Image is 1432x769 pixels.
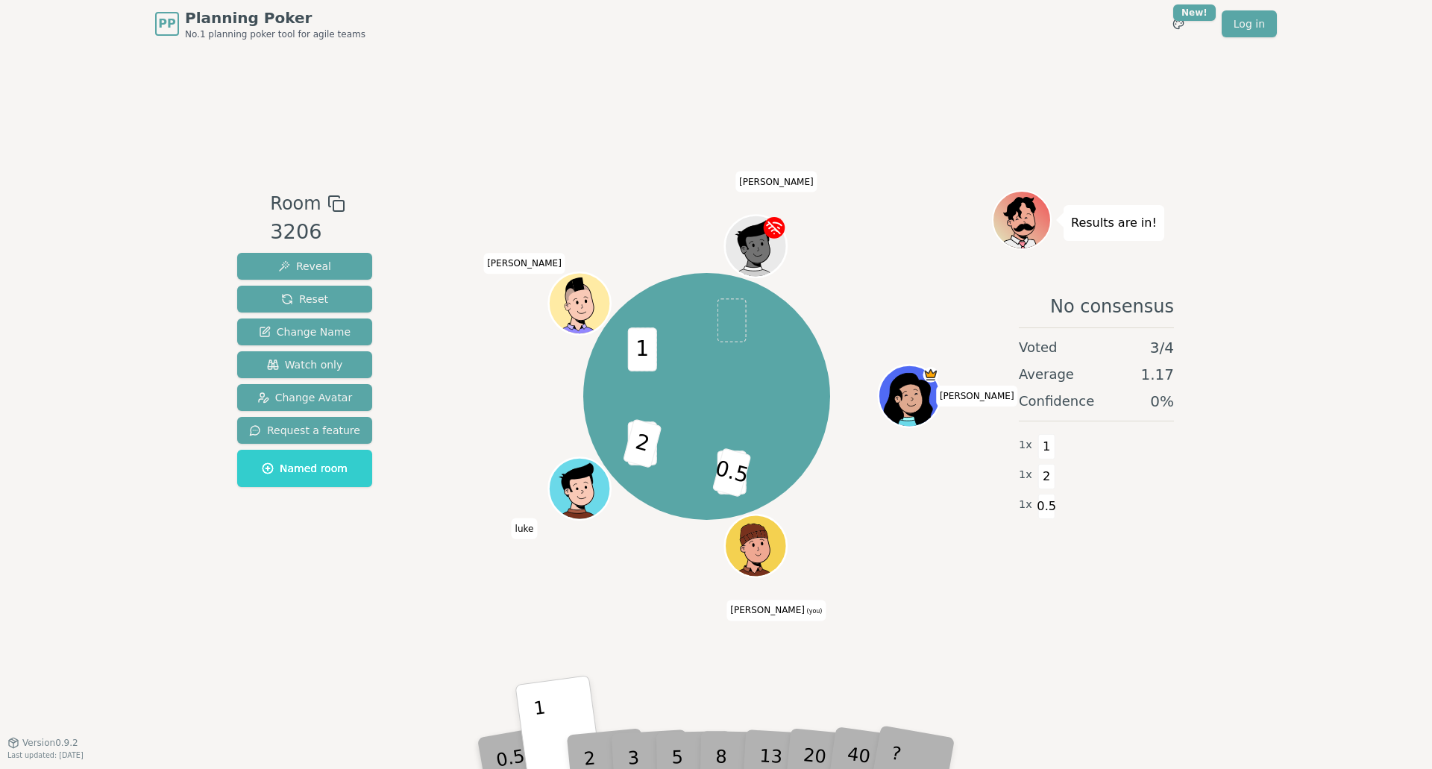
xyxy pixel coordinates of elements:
span: Request a feature [249,423,360,438]
span: No.1 planning poker tool for agile teams [185,28,365,40]
span: PP [158,15,175,33]
span: Click to change your name [512,518,538,539]
button: Request a feature [237,417,372,444]
span: Confidence [1019,391,1094,412]
span: Voted [1019,337,1058,358]
span: Pamela is the host [923,367,938,383]
span: 3 / 4 [1150,337,1174,358]
span: Named room [262,461,348,476]
span: Change Name [259,324,351,339]
button: Change Avatar [237,384,372,411]
span: 1.17 [1140,364,1174,385]
span: Click to change your name [726,600,826,621]
div: 3206 [270,217,345,248]
span: Click to change your name [936,386,1018,407]
span: Reveal [278,259,331,274]
span: (you) [805,609,823,615]
span: Reset [281,292,328,307]
p: Results are in! [1071,213,1157,233]
a: Log in [1222,10,1277,37]
a: PPPlanning PokerNo.1 planning poker tool for agile teams [155,7,365,40]
span: Last updated: [DATE] [7,751,84,759]
span: Room [270,190,321,217]
button: Named room [237,450,372,487]
button: Change Name [237,318,372,345]
span: 0.5 [712,448,751,498]
button: New! [1165,10,1192,37]
span: 1 x [1019,437,1032,453]
span: 1 [1038,434,1055,459]
span: No consensus [1050,295,1174,318]
span: Version 0.9.2 [22,737,78,749]
span: Click to change your name [483,254,565,274]
span: 0 % [1150,391,1174,412]
span: 1 [627,327,656,371]
div: New! [1173,4,1216,21]
button: Reset [237,286,372,313]
span: Watch only [267,357,343,372]
span: 1 x [1019,467,1032,483]
span: 2 [622,418,662,468]
span: Average [1019,364,1074,385]
button: Click to change your avatar [726,517,785,575]
button: Watch only [237,351,372,378]
span: Change Avatar [257,390,353,405]
span: 0.5 [1038,494,1055,519]
button: Version0.9.2 [7,737,78,749]
span: 2 [1038,464,1055,489]
button: Reveal [237,253,372,280]
span: 1 x [1019,497,1032,513]
span: Click to change your name [735,172,817,192]
span: Planning Poker [185,7,365,28]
